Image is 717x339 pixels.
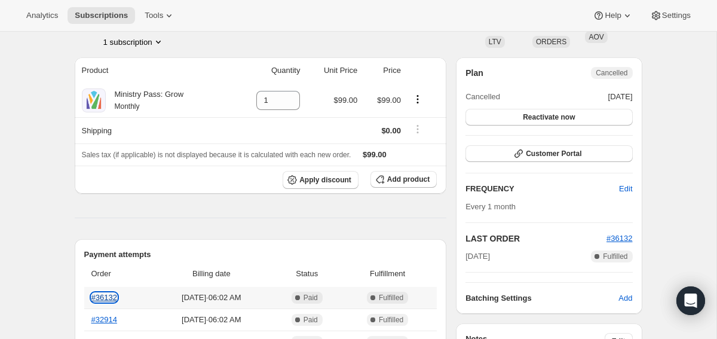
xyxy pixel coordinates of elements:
[26,11,58,20] span: Analytics
[589,33,603,41] span: AOV
[619,183,632,195] span: Edit
[91,315,117,324] a: #32914
[283,171,358,189] button: Apply discount
[489,38,501,46] span: LTV
[363,150,387,159] span: $99.00
[84,261,151,287] th: Order
[299,175,351,185] span: Apply discount
[526,149,581,158] span: Customer Portal
[137,7,182,24] button: Tools
[608,91,633,103] span: [DATE]
[304,315,318,325] span: Paid
[408,93,427,106] button: Product actions
[465,145,632,162] button: Customer Portal
[606,233,632,245] button: #36132
[370,171,437,188] button: Add product
[377,96,401,105] span: $99.00
[68,7,135,24] button: Subscriptions
[361,57,405,84] th: Price
[465,67,483,79] h2: Plan
[408,123,427,136] button: Shipping actions
[304,57,361,84] th: Unit Price
[379,315,403,325] span: Fulfilled
[82,88,106,112] img: product img
[115,102,140,111] small: Monthly
[465,251,490,262] span: [DATE]
[387,175,430,184] span: Add product
[154,292,268,304] span: [DATE] · 06:02 AM
[84,249,437,261] h2: Payment attempts
[232,57,304,84] th: Quantity
[465,91,500,103] span: Cancelled
[275,268,338,280] span: Status
[612,179,639,198] button: Edit
[606,234,632,243] a: #36132
[596,68,627,78] span: Cancelled
[154,314,268,326] span: [DATE] · 06:02 AM
[106,88,184,112] div: Ministry Pass: Grow
[75,117,233,143] th: Shipping
[154,268,268,280] span: Billing date
[379,293,403,303] span: Fulfilled
[465,292,618,304] h6: Batching Settings
[304,293,318,303] span: Paid
[145,11,163,20] span: Tools
[603,252,627,261] span: Fulfilled
[465,233,606,245] h2: LAST ORDER
[643,7,698,24] button: Settings
[465,183,619,195] h2: FREQUENCY
[82,151,351,159] span: Sales tax (if applicable) is not displayed because it is calculated with each new order.
[103,36,164,48] button: Product actions
[91,293,117,302] a: #36132
[618,292,632,304] span: Add
[676,286,705,315] div: Open Intercom Messenger
[611,289,639,308] button: Add
[465,109,632,126] button: Reactivate now
[75,11,128,20] span: Subscriptions
[536,38,566,46] span: ORDERS
[662,11,691,20] span: Settings
[605,11,621,20] span: Help
[19,7,65,24] button: Analytics
[523,112,575,122] span: Reactivate now
[381,126,401,135] span: $0.00
[586,7,640,24] button: Help
[345,268,430,280] span: Fulfillment
[334,96,358,105] span: $99.00
[465,202,516,211] span: Every 1 month
[75,57,233,84] th: Product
